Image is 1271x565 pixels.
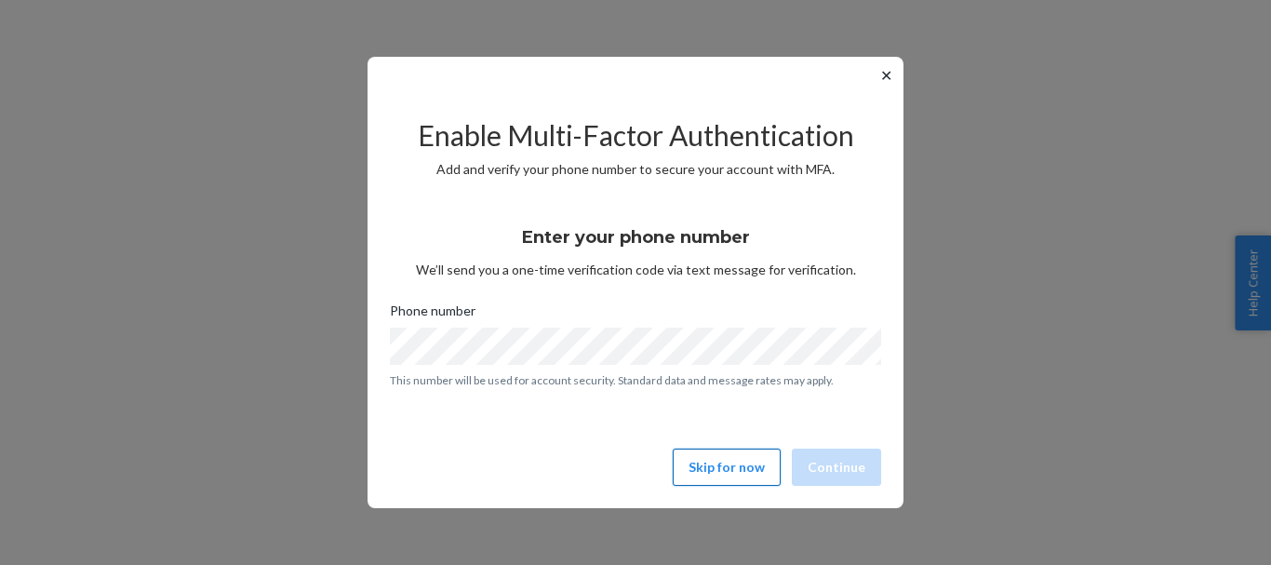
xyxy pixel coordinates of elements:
[522,225,750,249] h3: Enter your phone number
[673,449,781,486] button: Skip for now
[390,160,881,179] p: Add and verify your phone number to secure your account with MFA.
[390,210,881,279] div: We’ll send you a one-time verification code via text message for verification.
[876,64,896,87] button: ✕
[792,449,881,486] button: Continue
[390,302,475,328] span: Phone number
[390,372,881,388] p: This number will be used for account security. Standard data and message rates may apply.
[390,120,881,151] h2: Enable Multi-Factor Authentication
